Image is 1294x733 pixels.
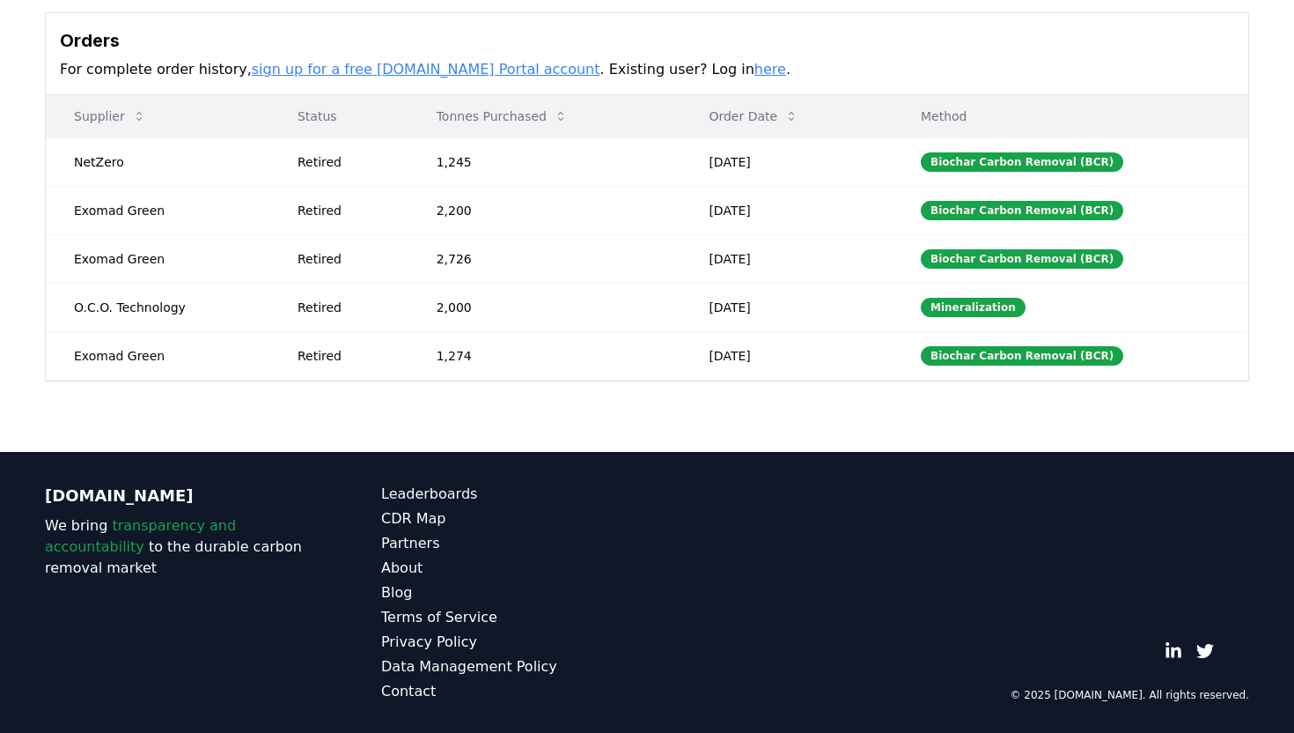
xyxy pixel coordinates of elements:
a: Twitter [1196,642,1214,660]
td: Exomad Green [46,186,269,234]
a: sign up for a free [DOMAIN_NAME] Portal account [252,61,600,78]
h3: Orders [60,27,1234,54]
p: Status [283,107,394,125]
td: 2,000 [408,283,681,331]
td: 2,726 [408,234,681,283]
button: Order Date [695,99,812,134]
td: [DATE] [680,234,893,283]
a: Contact [381,681,647,702]
td: Exomad Green [46,331,269,380]
div: Retired [298,250,394,268]
div: Retired [298,299,394,316]
a: Partners [381,533,647,554]
a: Leaderboards [381,484,647,505]
div: Retired [298,153,394,171]
div: Biochar Carbon Removal (BCR) [921,249,1123,269]
div: Mineralization [921,298,1026,317]
td: [DATE] [680,331,893,380]
p: © 2025 [DOMAIN_NAME]. All rights reserved. [1010,688,1249,702]
td: O.C.O. Technology [46,283,269,331]
a: About [381,558,647,579]
div: Biochar Carbon Removal (BCR) [921,346,1123,366]
td: 2,200 [408,186,681,234]
p: We bring to the durable carbon removal market [45,515,311,579]
td: [DATE] [680,283,893,331]
a: Data Management Policy [381,656,647,677]
td: 1,274 [408,331,681,380]
td: [DATE] [680,137,893,186]
a: Blog [381,582,647,603]
a: CDR Map [381,508,647,529]
div: Biochar Carbon Removal (BCR) [921,152,1123,172]
button: Supplier [60,99,160,134]
p: [DOMAIN_NAME] [45,484,311,508]
p: For complete order history, . Existing user? Log in . [60,59,1234,80]
a: Privacy Policy [381,632,647,653]
div: Retired [298,202,394,219]
div: Retired [298,347,394,365]
a: Terms of Service [381,607,647,628]
p: Method [907,107,1234,125]
td: NetZero [46,137,269,186]
div: Biochar Carbon Removal (BCR) [921,201,1123,220]
a: here [754,61,786,78]
td: Exomad Green [46,234,269,283]
span: transparency and accountability [45,517,236,555]
td: 1,245 [408,137,681,186]
td: [DATE] [680,186,893,234]
button: Tonnes Purchased [423,99,582,134]
a: LinkedIn [1165,642,1182,660]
